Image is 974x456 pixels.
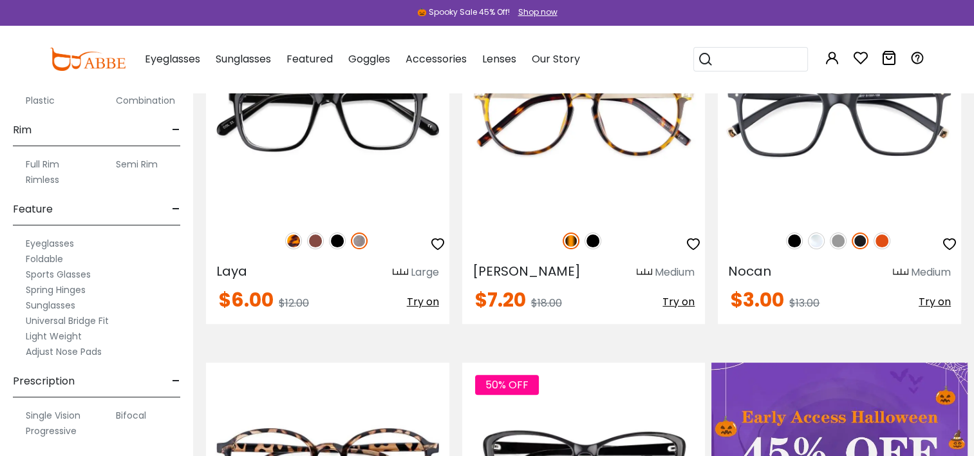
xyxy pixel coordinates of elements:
[786,233,803,249] img: Black
[286,52,333,66] span: Featured
[852,233,868,249] img: Matte Black
[475,375,539,395] span: 50% OFF
[26,408,80,423] label: Single Vision
[26,328,82,344] label: Light Weight
[411,265,439,280] div: Large
[50,48,126,71] img: abbeglasses.com
[728,262,771,280] span: Nocan
[216,262,247,280] span: Laya
[26,93,55,108] label: Plastic
[26,236,74,251] label: Eyeglasses
[219,286,274,314] span: $6.00
[116,93,175,108] label: Combination
[563,233,579,249] img: Tortoise
[808,233,825,249] img: Clear
[830,233,847,249] img: Gray
[13,115,32,146] span: Rim
[13,366,75,397] span: Prescription
[531,296,562,310] span: $18.00
[206,15,449,218] img: Gun Laya - Plastic ,Universal Bridge Fit
[216,52,271,66] span: Sunglasses
[307,233,324,249] img: Brown
[348,52,390,66] span: Goggles
[285,233,302,249] img: Leopard
[116,157,158,172] label: Semi Rim
[473,262,581,280] span: [PERSON_NAME]
[407,294,439,309] span: Try on
[26,251,63,267] label: Foldable
[26,313,109,328] label: Universal Bridge Fit
[893,268,908,278] img: size ruler
[26,172,59,187] label: Rimless
[26,344,102,359] label: Adjust Nose Pads
[532,52,580,66] span: Our Story
[26,157,59,172] label: Full Rim
[116,408,146,423] label: Bifocal
[393,268,408,278] img: size ruler
[482,52,516,66] span: Lenses
[351,233,368,249] img: Gun
[172,194,180,225] span: -
[662,294,695,309] span: Try on
[26,267,91,282] label: Sports Glasses
[279,296,309,310] span: $12.00
[329,233,346,249] img: Black
[26,423,77,439] label: Progressive
[406,52,467,66] span: Accessories
[26,298,75,313] label: Sunglasses
[475,286,526,314] span: $7.20
[26,282,86,298] label: Spring Hinges
[145,52,200,66] span: Eyeglasses
[718,15,961,218] img: Matte-black Nocan - TR ,Universal Bridge Fit
[512,6,557,17] a: Shop now
[13,194,53,225] span: Feature
[417,6,510,18] div: 🎃 Spooky Sale 45% Off!
[731,286,784,314] span: $3.00
[655,265,695,280] div: Medium
[911,265,951,280] div: Medium
[462,15,706,218] img: Tortoise Callie - Combination ,Universal Bridge Fit
[172,115,180,146] span: -
[789,296,819,310] span: $13.00
[585,233,601,249] img: Black
[172,366,180,397] span: -
[407,290,439,314] button: Try on
[518,6,557,18] div: Shop now
[662,290,695,314] button: Try on
[637,268,652,278] img: size ruler
[919,294,951,309] span: Try on
[919,290,951,314] button: Try on
[874,233,890,249] img: Orange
